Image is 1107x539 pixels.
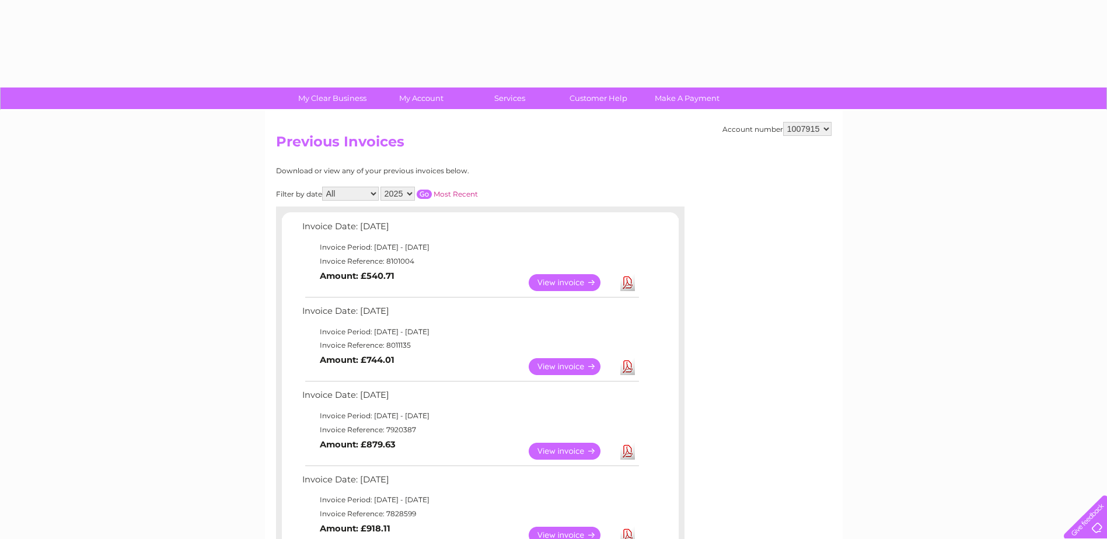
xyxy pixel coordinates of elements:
[276,134,832,156] h2: Previous Invoices
[320,355,394,365] b: Amount: £744.01
[462,87,558,109] a: Services
[299,254,641,268] td: Invoice Reference: 8101004
[639,87,735,109] a: Make A Payment
[320,439,396,450] b: Amount: £879.63
[529,443,614,460] a: View
[529,274,614,291] a: View
[373,87,469,109] a: My Account
[722,122,832,136] div: Account number
[320,523,390,534] b: Amount: £918.11
[299,387,641,409] td: Invoice Date: [DATE]
[299,423,641,437] td: Invoice Reference: 7920387
[299,325,641,339] td: Invoice Period: [DATE] - [DATE]
[620,443,635,460] a: Download
[299,219,641,240] td: Invoice Date: [DATE]
[284,87,380,109] a: My Clear Business
[620,274,635,291] a: Download
[299,507,641,521] td: Invoice Reference: 7828599
[320,271,394,281] b: Amount: £540.71
[529,358,614,375] a: View
[299,338,641,352] td: Invoice Reference: 8011135
[299,303,641,325] td: Invoice Date: [DATE]
[299,240,641,254] td: Invoice Period: [DATE] - [DATE]
[550,87,647,109] a: Customer Help
[299,409,641,423] td: Invoice Period: [DATE] - [DATE]
[620,358,635,375] a: Download
[276,167,582,175] div: Download or view any of your previous invoices below.
[434,190,478,198] a: Most Recent
[276,187,582,201] div: Filter by date
[299,472,641,494] td: Invoice Date: [DATE]
[299,493,641,507] td: Invoice Period: [DATE] - [DATE]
